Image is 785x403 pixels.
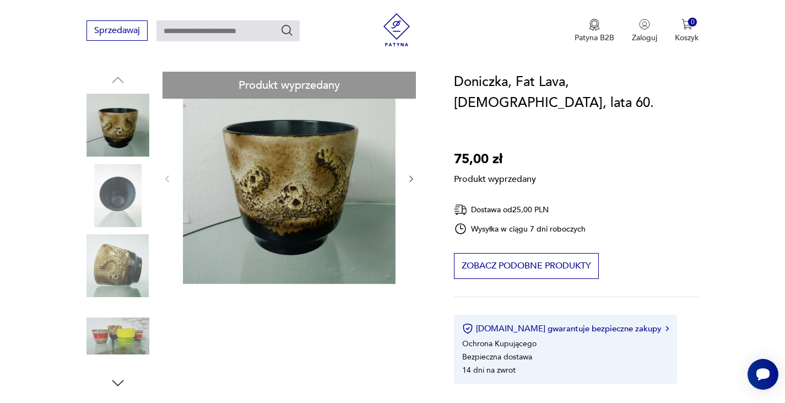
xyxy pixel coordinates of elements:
li: Bezpieczna dostawa [462,352,532,362]
p: Zaloguj [632,33,657,43]
button: Szukaj [280,24,294,37]
button: Zaloguj [632,19,657,43]
li: Ochrona Kupującego [462,338,537,349]
button: Patyna B2B [575,19,614,43]
button: 0Koszyk [675,19,699,43]
img: Ikona strzałki w prawo [665,326,669,331]
img: Ikona medalu [589,19,600,31]
img: Ikona koszyka [681,19,692,30]
button: Sprzedawaj [86,20,148,41]
p: Koszyk [675,33,699,43]
img: Ikona dostawy [454,203,467,217]
p: 75,00 zł [454,149,536,170]
p: Patyna B2B [575,33,614,43]
a: Ikona medaluPatyna B2B [575,19,614,43]
li: 14 dni na zwrot [462,365,516,375]
button: [DOMAIN_NAME] gwarantuje bezpieczne zakupy [462,323,669,334]
img: Ikonka użytkownika [639,19,650,30]
img: Patyna - sklep z meblami i dekoracjami vintage [380,13,413,46]
a: Sprzedawaj [86,28,148,35]
div: Dostawa od 25,00 PLN [454,203,586,217]
iframe: Smartsupp widget button [748,359,778,390]
div: 0 [688,18,697,27]
img: Ikona certyfikatu [462,323,473,334]
p: Produkt wyprzedany [454,170,536,185]
button: Zobacz podobne produkty [454,253,599,279]
h1: Doniczka, Fat Lava, [DEMOGRAPHIC_DATA], lata 60. [454,72,699,114]
div: Wysyłka w ciągu 7 dni roboczych [454,222,586,235]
